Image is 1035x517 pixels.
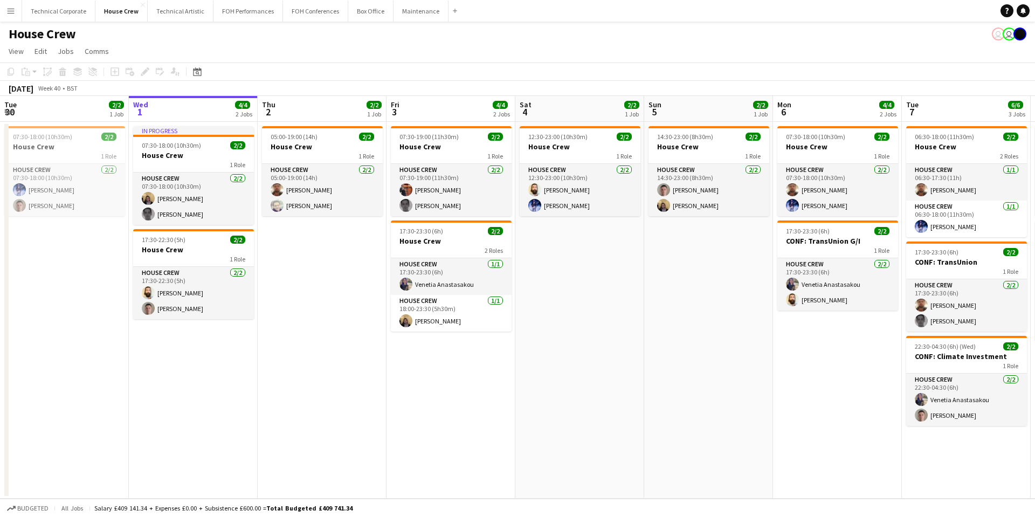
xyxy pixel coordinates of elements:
[391,100,399,109] span: Fri
[745,152,761,160] span: 1 Role
[271,133,318,141] span: 05:00-19:00 (14h)
[230,161,245,169] span: 1 Role
[59,504,85,512] span: All jobs
[367,110,381,118] div: 1 Job
[906,257,1027,267] h3: CONF: TransUnion
[906,142,1027,151] h3: House Crew
[133,150,254,160] h3: House Crew
[754,110,768,118] div: 1 Job
[520,164,640,216] app-card-role: House Crew2/212:30-23:00 (10h30m)[PERSON_NAME][PERSON_NAME]
[906,336,1027,426] app-job-card: 22:30-04:30 (6h) (Wed)2/2CONF: Climate Investment1 RoleHouse Crew2/222:30-04:30 (6h)Venetia Anast...
[906,201,1027,237] app-card-role: House Crew1/106:30-18:00 (11h30m)[PERSON_NAME]
[4,126,125,216] app-job-card: 07:30-18:00 (10h30m)2/2House Crew1 RoleHouse Crew2/207:30-18:00 (10h30m)[PERSON_NAME][PERSON_NAME]
[488,227,503,235] span: 2/2
[133,173,254,225] app-card-role: House Crew2/207:30-18:00 (10h30m)[PERSON_NAME][PERSON_NAME]
[520,126,640,216] div: 12:30-23:00 (10h30m)2/2House Crew1 RoleHouse Crew2/212:30-23:00 (10h30m)[PERSON_NAME][PERSON_NAME]
[3,106,17,118] span: 30
[9,83,33,94] div: [DATE]
[1013,27,1026,40] app-user-avatar: Gabrielle Barr
[348,1,394,22] button: Box Office
[906,126,1027,237] app-job-card: 06:30-18:00 (11h30m)2/2House Crew2 RolesHouse Crew1/106:30-17:30 (11h)[PERSON_NAME]House Crew1/10...
[1003,248,1018,256] span: 2/2
[493,101,508,109] span: 4/4
[777,164,898,216] app-card-role: House Crew2/207:30-18:00 (10h30m)[PERSON_NAME][PERSON_NAME]
[399,133,459,141] span: 07:30-19:00 (11h30m)
[874,152,889,160] span: 1 Role
[109,110,123,118] div: 1 Job
[230,255,245,263] span: 1 Role
[101,133,116,141] span: 2/2
[133,126,254,225] app-job-card: In progress07:30-18:00 (10h30m)2/2House Crew1 RoleHouse Crew2/207:30-18:00 (10h30m)[PERSON_NAME][...
[133,229,254,319] app-job-card: 17:30-22:30 (5h)2/2House Crew1 RoleHouse Crew2/217:30-22:30 (5h)[PERSON_NAME][PERSON_NAME]
[906,164,1027,201] app-card-role: House Crew1/106:30-17:30 (11h)[PERSON_NAME]
[142,236,185,244] span: 17:30-22:30 (5h)
[776,106,791,118] span: 6
[648,142,769,151] h3: House Crew
[85,46,109,56] span: Comms
[880,110,896,118] div: 2 Jobs
[133,267,254,319] app-card-role: House Crew2/217:30-22:30 (5h)[PERSON_NAME][PERSON_NAME]
[777,258,898,311] app-card-role: House Crew2/217:30-23:30 (6h)Venetia Anastasakou[PERSON_NAME]
[235,101,250,109] span: 4/4
[4,142,125,151] h3: House Crew
[1009,110,1025,118] div: 3 Jobs
[777,142,898,151] h3: House Crew
[906,242,1027,332] app-job-card: 17:30-23:30 (6h)2/2CONF: TransUnion1 RoleHouse Crew2/217:30-23:30 (6h)[PERSON_NAME][PERSON_NAME]
[874,246,889,254] span: 1 Role
[266,504,353,512] span: Total Budgeted £409 741.34
[22,1,95,22] button: Technical Corporate
[657,133,713,141] span: 14:30-23:00 (8h30m)
[777,100,791,109] span: Mon
[648,100,661,109] span: Sun
[262,142,383,151] h3: House Crew
[399,227,443,235] span: 17:30-23:30 (6h)
[648,126,769,216] div: 14:30-23:00 (8h30m)2/2House Crew1 RoleHouse Crew2/214:30-23:00 (8h30m)[PERSON_NAME][PERSON_NAME]
[367,101,382,109] span: 2/2
[391,258,512,295] app-card-role: House Crew1/117:30-23:30 (6h)Venetia Anastasakou
[4,100,17,109] span: Tue
[391,236,512,246] h3: House Crew
[4,44,28,58] a: View
[992,27,1005,40] app-user-avatar: Liveforce Admin
[777,126,898,216] app-job-card: 07:30-18:00 (10h30m)2/2House Crew1 RoleHouse Crew2/207:30-18:00 (10h30m)[PERSON_NAME][PERSON_NAME]
[391,220,512,332] app-job-card: 17:30-23:30 (6h)2/2House Crew2 RolesHouse Crew1/117:30-23:30 (6h)Venetia AnastasakouHouse Crew1/1...
[133,126,254,135] div: In progress
[487,152,503,160] span: 1 Role
[485,246,503,254] span: 2 Roles
[746,133,761,141] span: 2/2
[528,133,588,141] span: 12:30-23:00 (10h30m)
[133,245,254,254] h3: House Crew
[906,374,1027,426] app-card-role: House Crew2/222:30-04:30 (6h)Venetia Anastasakou[PERSON_NAME]
[1000,152,1018,160] span: 2 Roles
[906,100,919,109] span: Tue
[777,220,898,311] div: 17:30-23:30 (6h)2/2CONF: TransUnion G/I1 RoleHouse Crew2/217:30-23:30 (6h)Venetia Anastasakou[PER...
[786,133,845,141] span: 07:30-18:00 (10h30m)
[389,106,399,118] span: 3
[648,164,769,216] app-card-role: House Crew2/214:30-23:00 (8h30m)[PERSON_NAME][PERSON_NAME]
[5,502,50,514] button: Budgeted
[391,295,512,332] app-card-role: House Crew1/118:00-23:30 (5h30m)[PERSON_NAME]
[1003,342,1018,350] span: 2/2
[879,101,894,109] span: 4/4
[520,100,532,109] span: Sat
[67,84,78,92] div: BST
[391,164,512,216] app-card-role: House Crew2/207:30-19:00 (11h30m)[PERSON_NAME][PERSON_NAME]
[262,100,275,109] span: Thu
[80,44,113,58] a: Comms
[230,236,245,244] span: 2/2
[874,227,889,235] span: 2/2
[394,1,448,22] button: Maintenance
[236,110,252,118] div: 2 Jobs
[95,1,148,22] button: House Crew
[1008,101,1023,109] span: 6/6
[142,141,201,149] span: 07:30-18:00 (10h30m)
[34,46,47,56] span: Edit
[391,126,512,216] div: 07:30-19:00 (11h30m)2/2House Crew1 RoleHouse Crew2/207:30-19:00 (11h30m)[PERSON_NAME][PERSON_NAME]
